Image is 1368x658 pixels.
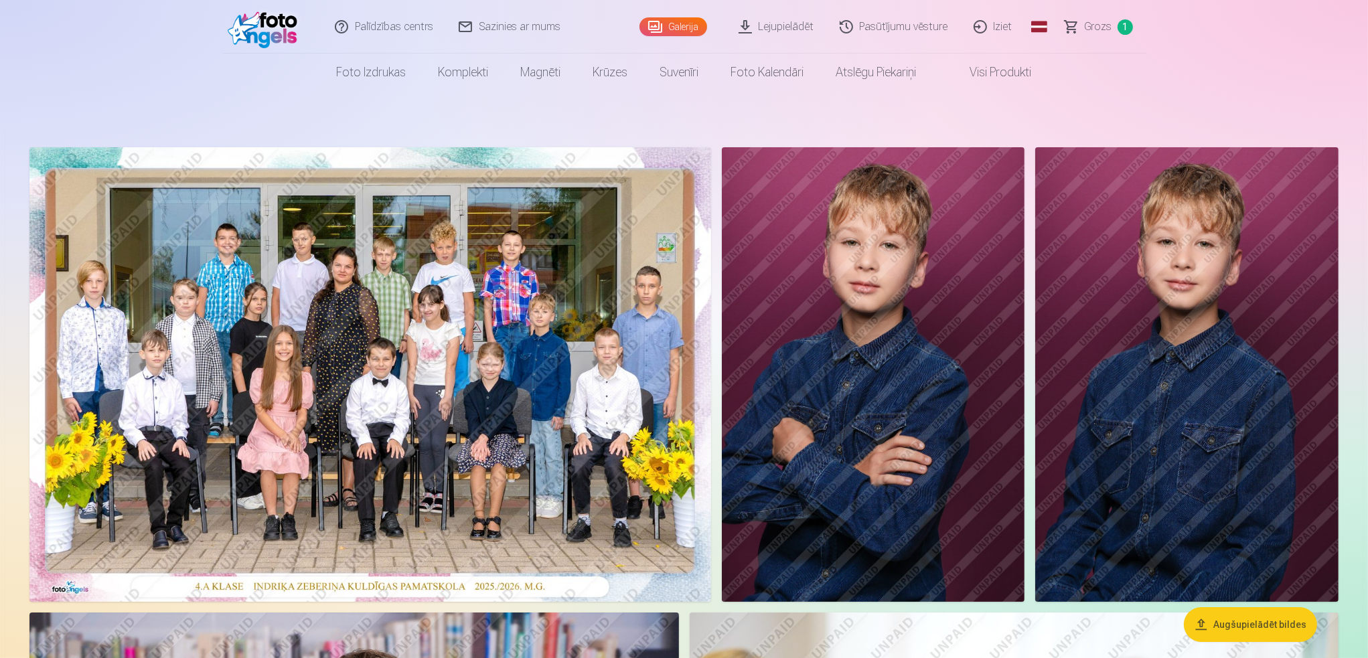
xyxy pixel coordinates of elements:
[423,54,505,91] a: Komplekti
[715,54,820,91] a: Foto kalendāri
[1118,19,1133,35] span: 1
[505,54,577,91] a: Magnēti
[321,54,423,91] a: Foto izdrukas
[228,5,305,48] img: /fa1
[577,54,644,91] a: Krūzes
[639,17,707,36] a: Galerija
[1085,19,1112,35] span: Grozs
[644,54,715,91] a: Suvenīri
[933,54,1048,91] a: Visi produkti
[1184,607,1317,642] button: Augšupielādēt bildes
[820,54,933,91] a: Atslēgu piekariņi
